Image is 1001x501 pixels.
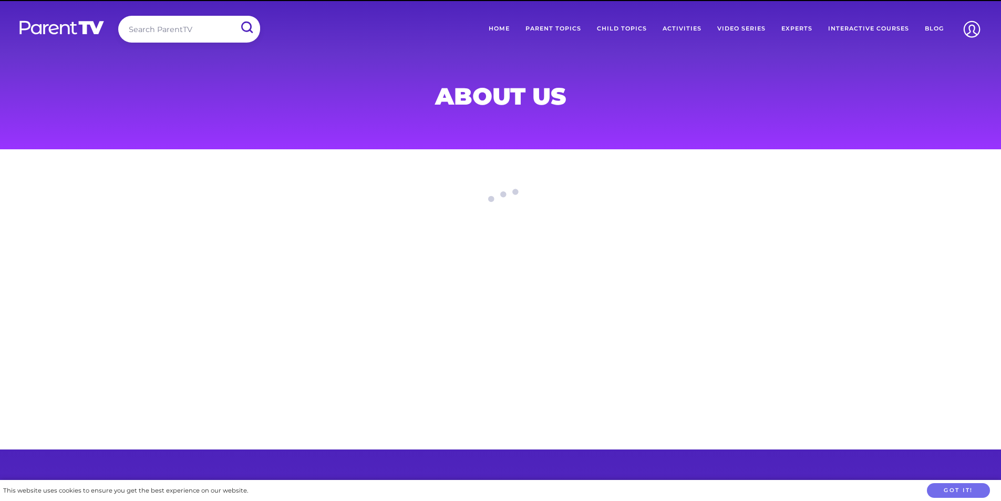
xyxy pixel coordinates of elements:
input: Submit [233,16,260,39]
a: Interactive Courses [820,16,917,42]
a: Activities [655,16,709,42]
a: Video Series [709,16,773,42]
img: parenttv-logo-white.4c85aaf.svg [18,20,105,35]
img: Account [958,16,985,43]
input: Search ParentTV [118,16,260,43]
h1: About Us [247,86,754,107]
a: Home [481,16,518,42]
a: Experts [773,16,820,42]
a: Child Topics [589,16,655,42]
div: This website uses cookies to ensure you get the best experience on our website. [3,485,248,496]
button: Got it! [927,483,990,498]
a: Blog [917,16,952,42]
a: Parent Topics [518,16,589,42]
